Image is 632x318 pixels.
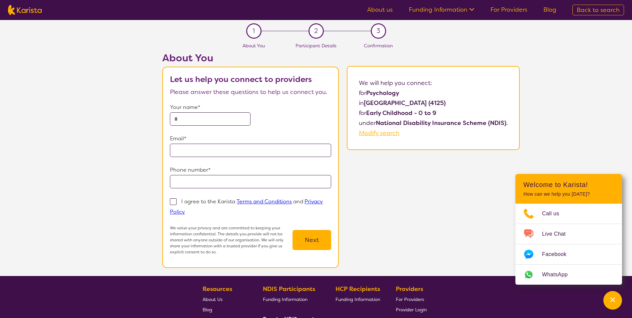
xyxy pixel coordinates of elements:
span: For Providers [396,296,424,302]
a: Blog [543,6,556,14]
a: Blog [203,304,247,315]
span: Back to search [577,6,620,14]
span: Live Chat [542,229,574,239]
p: for [359,108,508,118]
a: Back to search [572,5,624,15]
b: Early Childhood - 0 to 9 [366,109,436,117]
b: [GEOGRAPHIC_DATA] (4125) [364,99,446,107]
p: I agree to the Karista and [170,198,323,215]
span: Funding Information [335,296,380,302]
span: Confirmation [364,43,393,49]
span: WhatsApp [542,270,576,280]
p: Phone number* [170,165,331,175]
p: Your name* [170,102,331,112]
span: 1 [253,26,255,36]
a: About Us [203,294,247,304]
div: Channel Menu [515,174,622,285]
p: under . [359,118,508,128]
span: About Us [203,296,223,302]
a: For Providers [396,294,427,304]
span: Facebook [542,249,574,259]
h2: Welcome to Karista! [523,181,614,189]
a: Web link opens in a new tab. [515,265,622,285]
button: Channel Menu [603,291,622,310]
a: Funding Information [409,6,474,14]
span: Funding Information [263,296,308,302]
span: 2 [314,26,318,36]
p: We will help you connect: [359,78,508,88]
p: for [359,88,508,98]
a: Terms and Conditions [237,198,292,205]
p: Please answer these questions to help us connect you. [170,87,331,97]
span: Provider Login [396,307,427,313]
a: Funding Information [335,294,380,304]
span: 3 [376,26,380,36]
button: Next [293,230,331,250]
b: NDIS Participants [263,285,315,293]
img: Karista logo [8,5,42,15]
a: Funding Information [263,294,320,304]
a: Modify search [359,129,399,137]
p: Email* [170,134,331,144]
span: About You [243,43,265,49]
b: HCP Recipients [335,285,380,293]
b: Let us help you connect to providers [170,74,312,85]
span: Blog [203,307,212,313]
b: Providers [396,285,423,293]
a: For Providers [490,6,527,14]
b: National Disability Insurance Scheme (NDIS) [376,119,506,127]
h2: About You [162,52,339,64]
b: Resources [203,285,232,293]
p: in [359,98,508,108]
p: We value your privacy and are committed to keeping your information confidential. The details you... [170,225,293,255]
a: About us [367,6,393,14]
b: Psychology [366,89,399,97]
span: Call us [542,209,567,219]
ul: Choose channel [515,204,622,285]
p: How can we help you [DATE]? [523,191,614,197]
span: Participant Details [296,43,336,49]
a: Provider Login [396,304,427,315]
